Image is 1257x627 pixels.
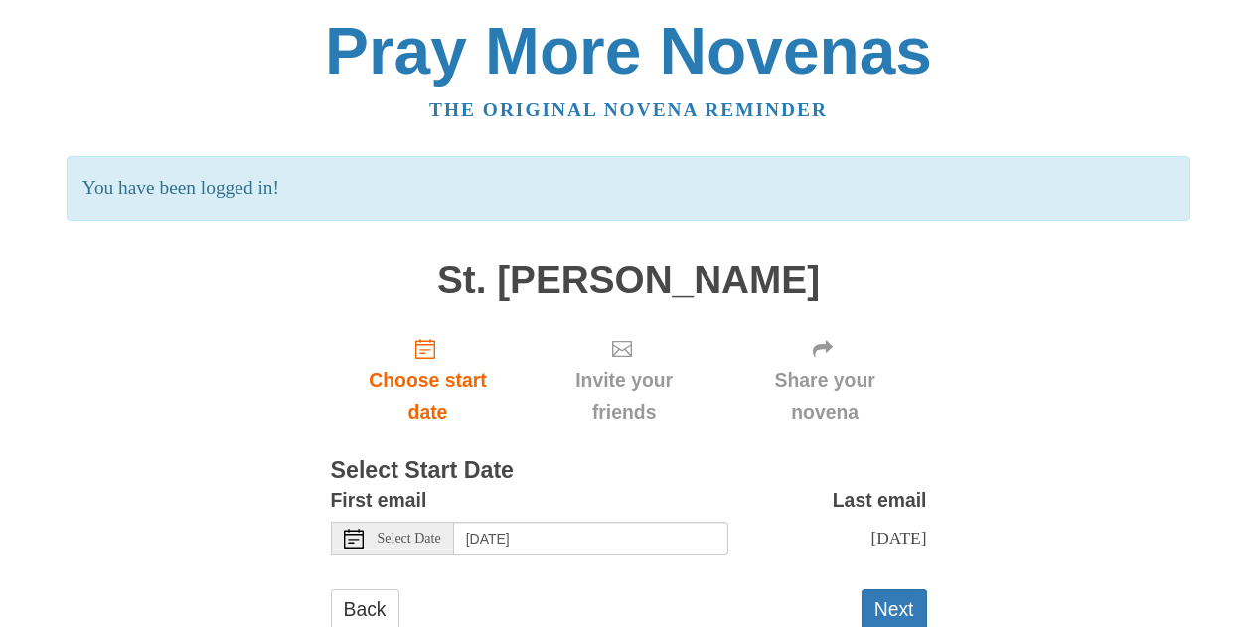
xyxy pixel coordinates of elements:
[429,99,828,120] a: The original novena reminder
[331,484,427,517] label: First email
[331,259,927,302] h1: St. [PERSON_NAME]
[545,364,703,429] span: Invite your friends
[723,321,927,439] div: Click "Next" to confirm your start date first.
[351,364,506,429] span: Choose start date
[525,321,722,439] div: Click "Next" to confirm your start date first.
[833,484,927,517] label: Last email
[325,14,932,87] a: Pray More Novenas
[67,156,1190,221] p: You have been logged in!
[331,458,927,484] h3: Select Start Date
[870,528,926,548] span: [DATE]
[378,532,441,546] span: Select Date
[743,364,907,429] span: Share your novena
[331,321,526,439] a: Choose start date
